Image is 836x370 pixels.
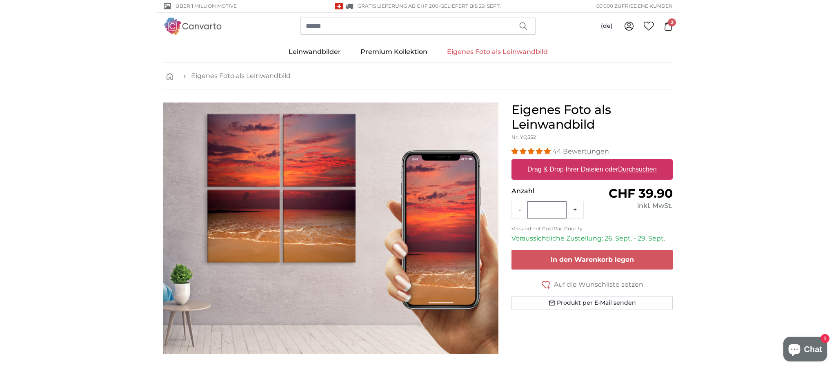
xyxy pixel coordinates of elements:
p: Voraussichtliche Zustellung: 26. Sept. - 29. Sept. [511,234,673,243]
span: 44 Bewertungen [552,147,609,155]
span: 2 [668,18,676,27]
u: Durchsuchen [618,166,657,173]
p: Versand mit PostPac Priority [511,225,673,232]
span: In den Warenkorb legen [551,256,634,263]
img: Canvarto [163,18,222,34]
span: Geliefert bis 29. Sept. [440,3,501,9]
button: In den Warenkorb legen [511,250,673,270]
a: Premium Kollektion [351,41,437,62]
img: personalised-canvas-print [163,103,498,354]
span: GRATIS Lieferung ab CHF 200 [358,3,438,9]
span: - [438,3,501,9]
div: inkl. MwSt. [592,201,673,211]
label: Drag & Drop Ihrer Dateien oder [524,161,660,178]
span: Auf die Wunschliste setzen [554,280,643,290]
span: CHF 39.90 [609,186,673,201]
button: Produkt per E-Mail senden [511,296,673,310]
button: Auf die Wunschliste setzen [511,279,673,290]
nav: breadcrumbs [163,63,673,89]
span: 60'000 ZUFRIEDENE KUNDEN [596,2,673,10]
button: (de) [594,19,619,33]
p: Anzahl [511,186,592,196]
button: - [512,202,527,218]
inbox-online-store-chat: Onlineshop-Chat von Shopify [781,337,829,363]
span: Nr. YQ552 [511,134,536,140]
div: 1 of 1 [163,103,498,354]
span: Über 1 Million Motive [176,2,237,10]
a: Eigenes Foto als Leinwandbild [437,41,558,62]
a: Leinwandbilder [279,41,351,62]
h1: Eigenes Foto als Leinwandbild [511,103,673,132]
a: Eigenes Foto als Leinwandbild [191,71,291,81]
span: 4.93 stars [511,147,552,155]
button: + [567,202,583,218]
img: Schweiz [335,3,343,9]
